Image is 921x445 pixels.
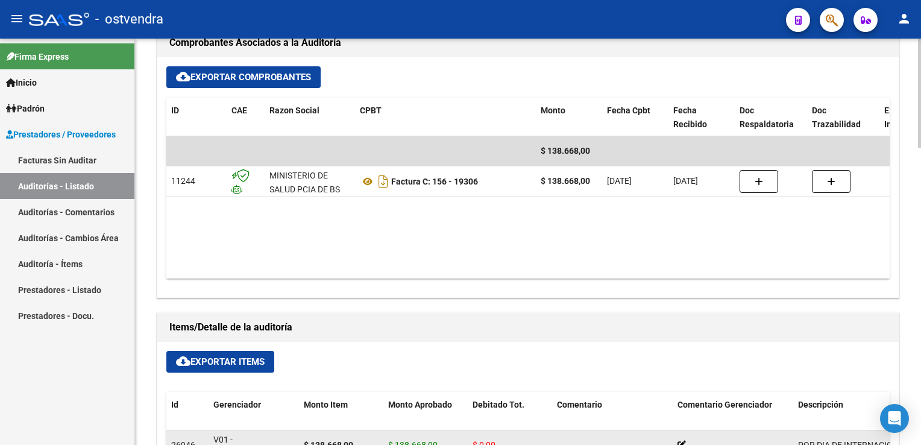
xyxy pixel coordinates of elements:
[166,98,227,137] datatable-header-cell: ID
[376,172,391,191] i: Descargar documento
[812,106,861,129] span: Doc Trazabilidad
[391,177,478,186] strong: Factura C: 156 - 19306
[541,106,565,115] span: Monto
[6,76,37,89] span: Inicio
[607,176,632,186] span: [DATE]
[95,6,163,33] span: - ostvendra
[798,400,843,409] span: Descripción
[884,106,912,129] span: Expte. Interno
[880,404,909,433] div: Open Intercom Messenger
[269,106,319,115] span: Razon Social
[10,11,24,26] mat-icon: menu
[176,72,311,83] span: Exportar Comprobantes
[6,50,69,63] span: Firma Express
[265,98,355,137] datatable-header-cell: Razon Social
[740,106,794,129] span: Doc Respaldatoria
[557,400,602,409] span: Comentario
[677,400,772,409] span: Comentario Gerenciador
[176,356,265,367] span: Exportar Items
[536,98,602,137] datatable-header-cell: Monto
[383,392,468,445] datatable-header-cell: Monto Aprobado
[552,392,673,445] datatable-header-cell: Comentario
[269,169,350,210] div: MINISTERIO DE SALUD PCIA DE BS AS O. P.
[673,176,698,186] span: [DATE]
[169,318,887,337] h1: Items/Detalle de la auditoría
[541,146,590,156] span: $ 138.668,00
[227,98,265,137] datatable-header-cell: CAE
[166,351,274,373] button: Exportar Items
[304,400,348,409] span: Monto Item
[360,106,382,115] span: CPBT
[807,98,879,137] datatable-header-cell: Doc Trazabilidad
[541,176,590,186] strong: $ 138.668,00
[793,392,914,445] datatable-header-cell: Descripción
[897,11,911,26] mat-icon: person
[213,400,261,409] span: Gerenciador
[473,400,524,409] span: Debitado Tot.
[6,102,45,115] span: Padrón
[673,106,707,129] span: Fecha Recibido
[166,66,321,88] button: Exportar Comprobantes
[6,128,116,141] span: Prestadores / Proveedores
[171,176,195,186] span: 11244
[166,392,209,445] datatable-header-cell: Id
[388,400,452,409] span: Monto Aprobado
[668,98,735,137] datatable-header-cell: Fecha Recibido
[209,392,299,445] datatable-header-cell: Gerenciador
[231,106,247,115] span: CAE
[176,354,190,368] mat-icon: cloud_download
[602,98,668,137] datatable-header-cell: Fecha Cpbt
[171,400,178,409] span: Id
[607,106,650,115] span: Fecha Cpbt
[169,33,887,52] h1: Comprobantes Asociados a la Auditoría
[355,98,536,137] datatable-header-cell: CPBT
[673,392,793,445] datatable-header-cell: Comentario Gerenciador
[468,392,552,445] datatable-header-cell: Debitado Tot.
[171,106,179,115] span: ID
[176,69,190,84] mat-icon: cloud_download
[735,98,807,137] datatable-header-cell: Doc Respaldatoria
[299,392,383,445] datatable-header-cell: Monto Item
